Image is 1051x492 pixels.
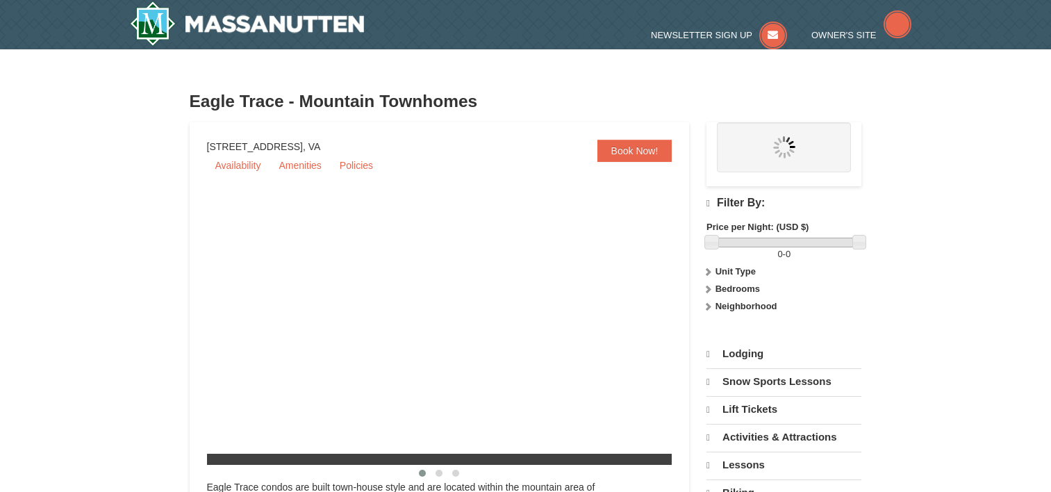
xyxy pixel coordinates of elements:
a: Availability [207,155,270,176]
a: Massanutten Resort [130,1,365,46]
a: Lift Tickets [706,396,861,423]
strong: Unit Type [715,266,756,277]
strong: Neighborhood [715,301,777,311]
span: 0 [786,249,791,259]
a: Newsletter Sign Up [651,30,787,40]
span: Newsletter Sign Up [651,30,752,40]
span: Owner's Site [811,30,877,40]
a: Book Now! [597,140,672,162]
label: - [706,247,861,261]
strong: Price per Night: (USD $) [706,222,809,232]
a: Snow Sports Lessons [706,368,861,395]
a: Lodging [706,341,861,367]
img: Massanutten Resort Logo [130,1,365,46]
h4: Filter By: [706,197,861,210]
a: Activities & Attractions [706,424,861,450]
h3: Eagle Trace - Mountain Townhomes [190,88,862,115]
strong: Bedrooms [715,284,760,294]
span: 0 [777,249,782,259]
a: Lessons [706,452,861,478]
a: Policies [331,155,381,176]
a: Owner's Site [811,30,911,40]
img: wait.gif [773,136,795,158]
a: Amenities [270,155,329,176]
